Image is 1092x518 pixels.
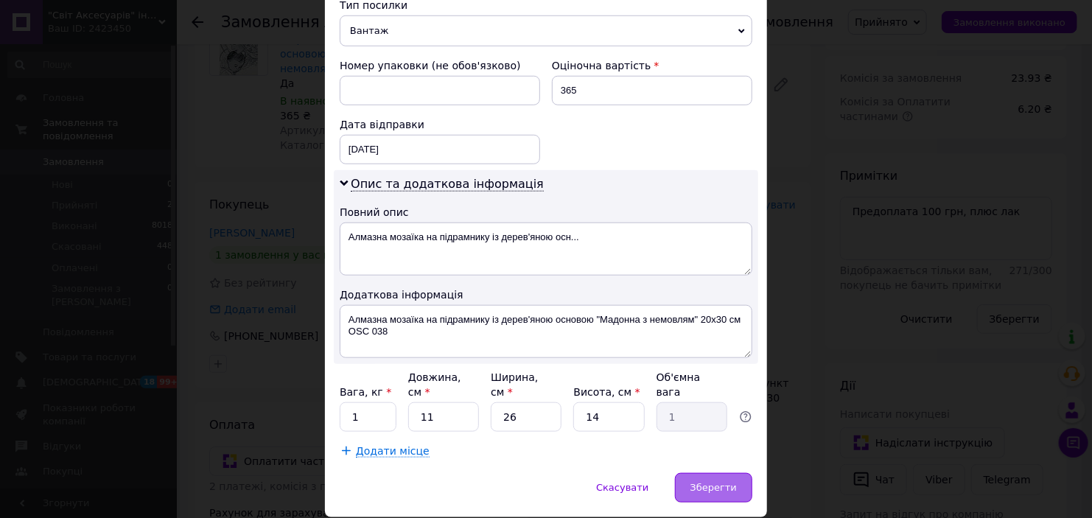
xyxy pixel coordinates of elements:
[491,371,538,398] label: Ширина, см
[340,205,752,220] div: Повний опис
[408,371,461,398] label: Довжина, см
[657,370,727,399] div: Об'ємна вага
[340,58,540,73] div: Номер упаковки (не обов'язково)
[340,117,540,132] div: Дата відправки
[690,482,737,493] span: Зберегти
[340,287,752,302] div: Додаткова інформація
[340,15,752,46] span: Вантаж
[351,177,544,192] span: Опис та додаткова інформація
[596,482,648,493] span: Скасувати
[340,305,752,358] textarea: Алмазна мозаїка на підрамнику із дерев'яною основою "Мадонна з немовлям" 20х30 см OSC 038
[356,445,430,458] span: Додати місце
[340,386,391,398] label: Вага, кг
[340,223,752,276] textarea: Алмазна мозаїка на підрамнику із дерев'яною осн...
[552,58,752,73] div: Оціночна вартість
[573,386,640,398] label: Висота, см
